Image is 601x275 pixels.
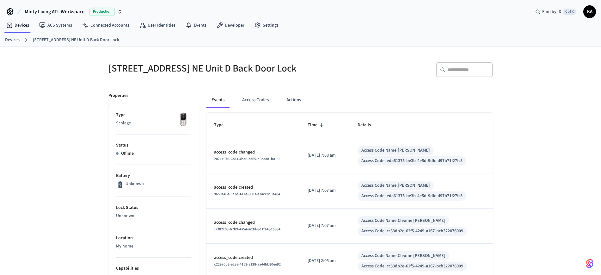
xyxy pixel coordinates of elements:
span: Production [89,8,115,16]
p: [DATE] 2:05 am [308,258,342,264]
p: Location [116,235,191,241]
button: Actions [281,92,306,108]
p: access_code.changed [214,219,293,226]
p: Lock Status [116,204,191,211]
p: Battery [116,172,191,179]
p: Status [116,142,191,149]
a: Developer [212,20,249,31]
button: Access Codes [237,92,274,108]
img: Yale Assure Touchscreen Wifi Smart Lock, Satin Nickel, Front [175,112,191,128]
button: Events [206,92,230,108]
p: [DATE] 7:07 am [308,187,342,194]
p: access_code.created [214,254,293,261]
span: Find by ID [542,9,561,15]
p: Unknown [126,181,144,187]
a: User Identities [134,20,181,31]
a: Events [181,20,212,31]
a: Devices [1,20,34,31]
p: My home [116,243,191,250]
p: access_code.created [214,184,293,191]
div: Access Code: cc33db2e-62f5-4249-a167-bcb322076009 [361,263,463,270]
button: KA [583,5,596,18]
div: Access Code Name: Cleome [PERSON_NAME] [361,253,445,259]
p: [DATE] 7:07 am [308,222,342,229]
p: Offline [121,150,134,157]
a: Connected Accounts [77,20,134,31]
span: KA [584,6,595,17]
p: [DATE] 7:08 am [308,152,342,159]
a: ACS Systems [34,20,77,31]
p: access_code.changed [214,149,293,156]
span: 20711976-2e83-4be6-ae65-b0cea81ba111 [214,156,281,162]
img: SeamLogoGradient.69752ec5.svg [586,259,593,269]
p: Capabilities [116,265,191,272]
span: Type [214,120,232,130]
div: Access Code: eda61375-be3b-4e5d-9dfc-d97b71f27fc5 [361,158,463,164]
p: Schlage [116,120,191,127]
div: Access Code Name: [PERSON_NAME] [361,147,430,154]
span: Ctrl K [563,9,576,15]
p: Type [116,112,191,118]
div: Access Code: eda61375-be3b-4e5d-9dfc-d97b71f27fc5 [361,193,463,199]
span: Time [308,120,326,130]
a: Devices [5,37,20,43]
div: Access Code Name: [PERSON_NAME] [361,182,430,189]
div: ant example [206,92,493,108]
p: Unknown [116,213,191,219]
span: Details [358,120,379,130]
span: 1cf82c03-b7b9-4a54-ac3d-8d1fe48db394 [214,227,280,232]
p: Properties [108,92,128,99]
a: [STREET_ADDRESS] NE Unit D Back Door Lock [33,37,119,43]
span: c22970b3-e2aa-4153-a128-aa44bb30ee92 [214,262,281,267]
span: Minty Living ATL Workspace [25,8,84,16]
div: Access Code Name: Cleome [PERSON_NAME] [361,217,445,224]
a: Settings [249,20,284,31]
span: 9659e40e-5a3d-417e-8003-e3acc8c0e484 [214,191,280,197]
h5: [STREET_ADDRESS] NE Unit D Back Door Lock [108,62,297,75]
div: Access Code: cc33db2e-62f5-4249-a167-bcb322076009 [361,228,463,234]
div: Find by IDCtrl K [530,6,581,17]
